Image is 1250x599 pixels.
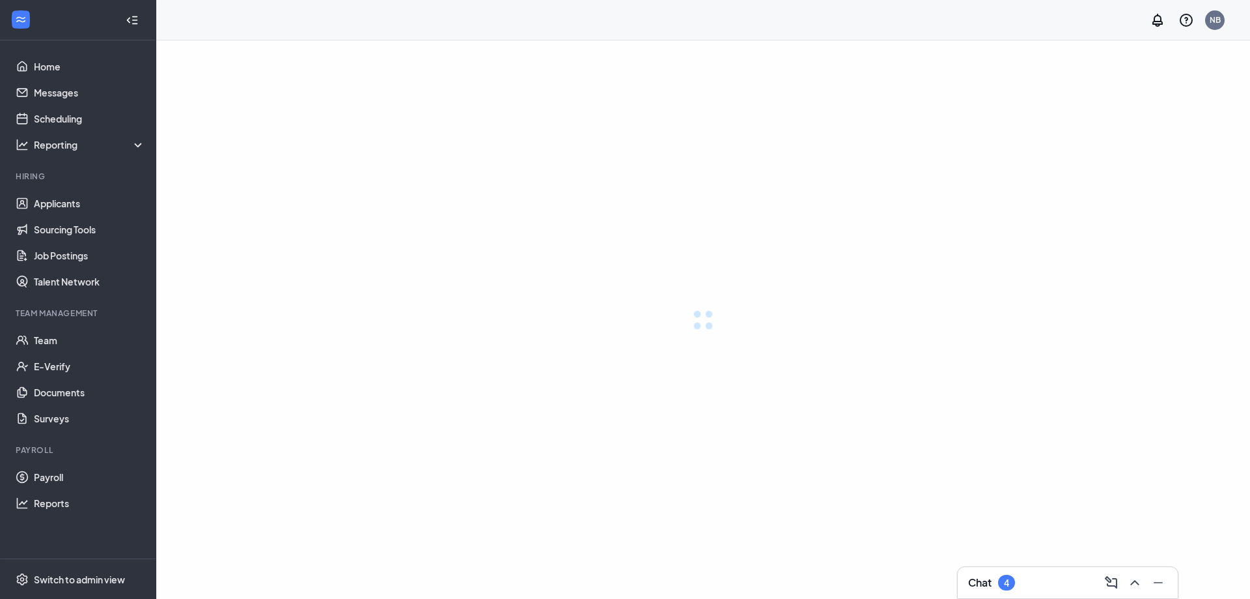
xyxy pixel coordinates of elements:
[34,242,145,269] a: Job Postings
[34,327,145,353] a: Team
[14,13,27,26] svg: WorkstreamLogo
[1146,572,1167,593] button: Minimize
[34,216,145,242] a: Sourcing Tools
[34,80,145,106] a: Messages
[968,576,992,590] h3: Chat
[34,138,146,151] div: Reporting
[34,190,145,216] a: Applicants
[1127,575,1143,591] svg: ChevronUp
[34,53,145,80] a: Home
[16,171,143,182] div: Hiring
[126,14,139,27] svg: Collapse
[1210,14,1221,25] div: NB
[34,490,145,516] a: Reports
[16,308,143,319] div: Team Management
[34,379,145,405] a: Documents
[1150,575,1166,591] svg: Minimize
[1123,572,1144,593] button: ChevronUp
[34,464,145,490] a: Payroll
[1100,572,1120,593] button: ComposeMessage
[34,405,145,431] a: Surveys
[1104,575,1119,591] svg: ComposeMessage
[16,445,143,456] div: Payroll
[34,573,125,586] div: Switch to admin view
[34,353,145,379] a: E-Verify
[16,138,29,151] svg: Analysis
[34,106,145,132] a: Scheduling
[1150,12,1165,28] svg: Notifications
[1004,577,1009,589] div: 4
[34,269,145,295] a: Talent Network
[1178,12,1194,28] svg: QuestionInfo
[16,573,29,586] svg: Settings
